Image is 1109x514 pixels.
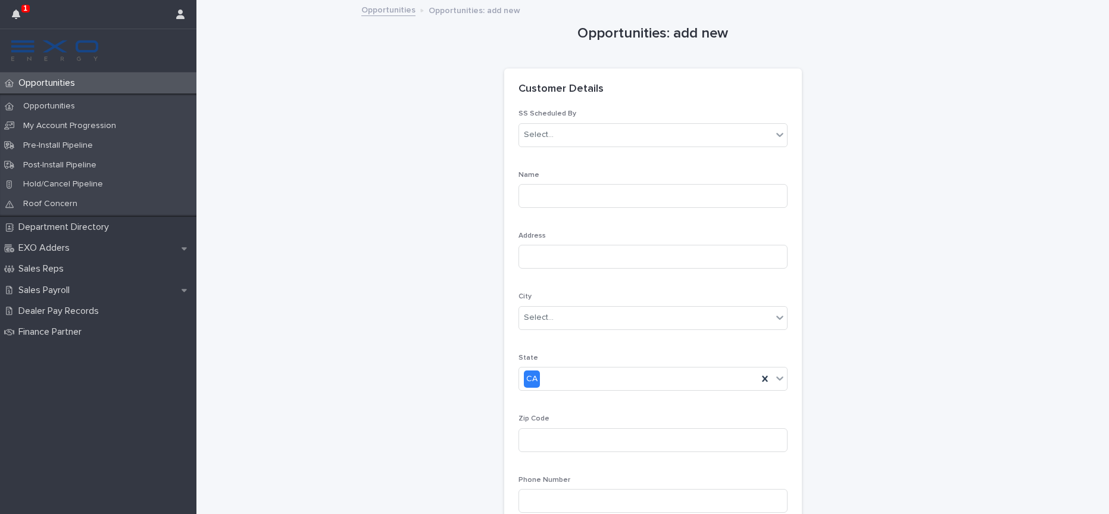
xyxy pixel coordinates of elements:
[10,39,100,63] img: FKS5r6ZBThi8E5hshIGi
[14,242,79,254] p: EXO Adders
[429,3,520,16] p: Opportunities: add new
[14,179,113,189] p: Hold/Cancel Pipeline
[14,121,126,131] p: My Account Progression
[504,25,802,42] h1: Opportunities: add new
[14,160,106,170] p: Post-Install Pipeline
[14,101,85,111] p: Opportunities
[518,476,570,484] span: Phone Number
[518,110,576,117] span: SS Scheduled By
[12,7,27,29] div: 1
[14,141,102,151] p: Pre-Install Pipeline
[524,311,554,324] div: Select...
[14,77,85,89] p: Opportunities
[524,370,540,388] div: CA
[518,232,546,239] span: Address
[14,263,73,275] p: Sales Reps
[518,354,538,362] span: State
[518,172,539,179] span: Name
[524,129,554,141] div: Select...
[14,199,87,209] p: Roof Concern
[518,293,532,300] span: City
[518,83,604,96] h2: Customer Details
[14,326,91,338] p: Finance Partner
[14,285,79,296] p: Sales Payroll
[361,2,416,16] a: Opportunities
[518,415,549,422] span: Zip Code
[14,306,108,317] p: Dealer Pay Records
[23,4,27,13] p: 1
[14,222,118,233] p: Department Directory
